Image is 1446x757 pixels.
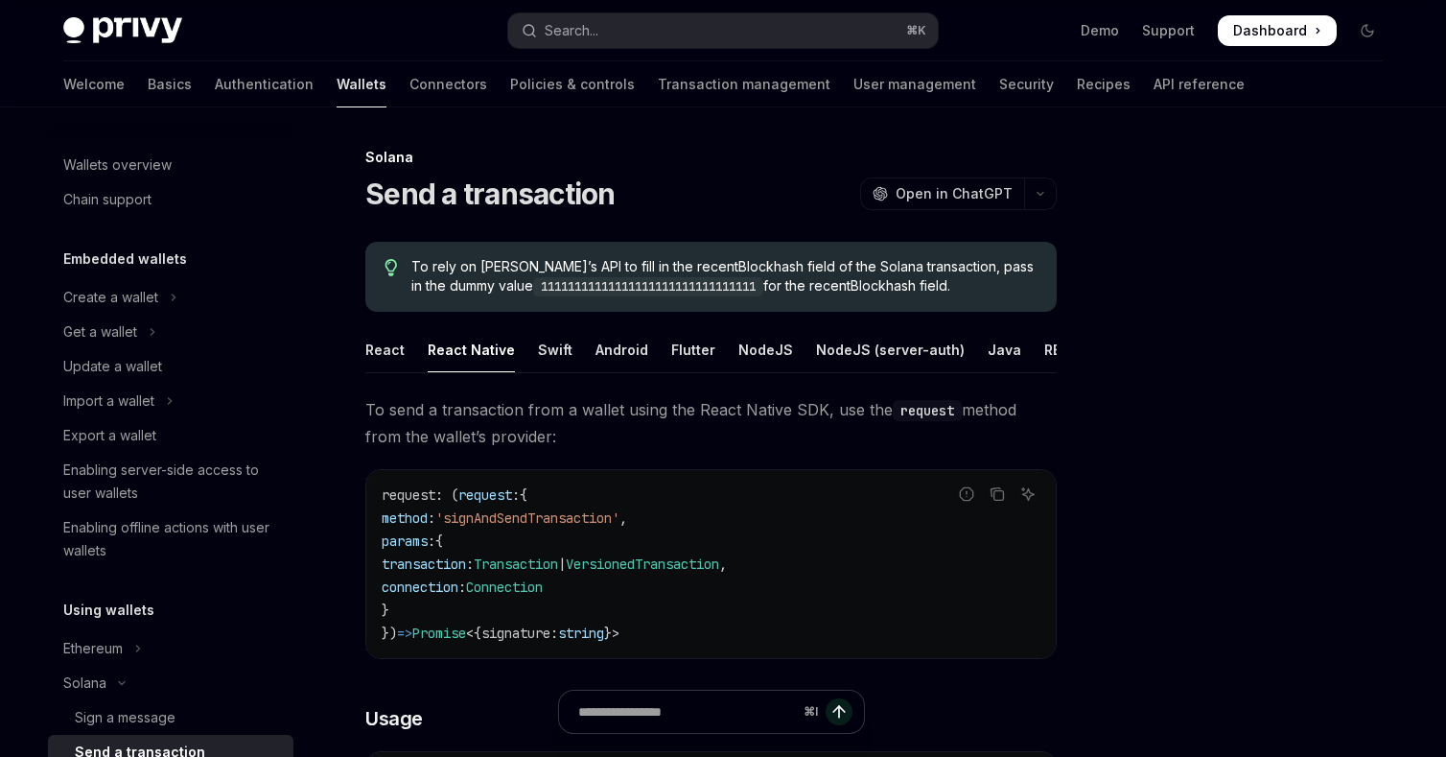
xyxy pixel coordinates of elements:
[1077,61,1131,107] a: Recipes
[48,700,293,735] a: Sign a message
[365,148,1057,167] div: Solana
[512,486,520,504] span: :
[481,625,550,642] span: signature
[719,556,727,573] span: ,
[999,61,1054,107] a: Security
[63,599,154,622] h5: Using wallets
[1015,482,1040,507] button: Ask AI
[619,509,627,527] span: ,
[63,320,137,343] div: Get a wallet
[63,286,158,309] div: Create a wallet
[466,625,474,642] span: <
[337,61,386,107] a: Wallets
[860,177,1024,210] button: Open in ChatGPT
[428,509,435,527] span: :
[63,390,154,413] div: Import a wallet
[382,486,435,504] span: request
[604,625,612,642] span: }
[1352,15,1383,46] button: Toggle dark mode
[215,61,314,107] a: Authentication
[558,625,604,642] span: string
[578,691,796,733] input: Ask a question...
[435,532,443,550] span: {
[466,579,543,596] span: Connection
[566,556,719,573] span: VersionedTransaction
[409,61,487,107] a: Connectors
[595,327,648,372] div: Android
[63,355,162,378] div: Update a wallet
[365,327,405,372] div: React
[411,257,1038,296] span: To rely on [PERSON_NAME]’s API to fill in the recentBlockhash field of the Solana transaction, pa...
[1154,61,1245,107] a: API reference
[48,315,293,349] button: Toggle Get a wallet section
[63,248,187,271] h5: Embedded wallets
[671,327,715,372] div: Flutter
[382,625,397,642] span: })
[48,148,293,182] a: Wallets overview
[545,19,598,42] div: Search...
[63,516,282,562] div: Enabling offline actions with user wallets
[382,579,458,596] span: connection
[985,482,1010,507] button: Copy the contents from the code block
[435,486,458,504] span: : (
[63,188,152,211] div: Chain support
[1218,15,1337,46] a: Dashboard
[458,579,466,596] span: :
[896,184,1013,203] span: Open in ChatGPT
[382,602,389,619] span: }
[63,61,125,107] a: Welcome
[48,384,293,418] button: Toggle Import a wallet section
[63,637,123,660] div: Ethereum
[48,349,293,384] a: Update a wallet
[538,327,572,372] div: Swift
[1081,21,1119,40] a: Demo
[48,280,293,315] button: Toggle Create a wallet section
[365,177,616,211] h1: Send a transaction
[48,631,293,666] button: Toggle Ethereum section
[63,672,106,695] div: Solana
[75,706,175,729] div: Sign a message
[48,510,293,568] a: Enabling offline actions with user wallets
[435,509,619,527] span: 'signAndSendTransaction'
[148,61,192,107] a: Basics
[63,17,182,44] img: dark logo
[612,625,619,642] span: >
[738,327,793,372] div: NodeJS
[658,61,830,107] a: Transaction management
[458,486,512,504] span: request
[816,327,965,372] div: NodeJS (server-auth)
[1233,21,1307,40] span: Dashboard
[428,532,435,550] span: :
[466,556,474,573] span: :
[397,625,412,642] span: =>
[382,509,428,527] span: method
[510,61,635,107] a: Policies & controls
[63,459,282,505] div: Enabling server-side access to user wallets
[1142,21,1195,40] a: Support
[988,327,1021,372] div: Java
[1044,327,1105,372] div: REST API
[385,259,398,276] svg: Tip
[382,532,428,550] span: params
[558,556,566,573] span: |
[48,666,293,700] button: Toggle Solana section
[853,61,976,107] a: User management
[520,486,527,504] span: {
[508,13,938,48] button: Open search
[474,556,558,573] span: Transaction
[48,453,293,510] a: Enabling server-side access to user wallets
[382,556,466,573] span: transaction
[48,418,293,453] a: Export a wallet
[954,482,979,507] button: Report incorrect code
[63,424,156,447] div: Export a wallet
[412,625,466,642] span: Promise
[550,625,558,642] span: :
[63,154,172,177] div: Wallets overview
[906,23,926,38] span: ⌘ K
[428,327,515,372] div: React Native
[474,625,481,642] span: {
[48,182,293,217] a: Chain support
[826,698,852,725] button: Send message
[533,277,763,296] code: 11111111111111111111111111111111
[365,396,1057,450] span: To send a transaction from a wallet using the React Native SDK, use the method from the wallet’s ...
